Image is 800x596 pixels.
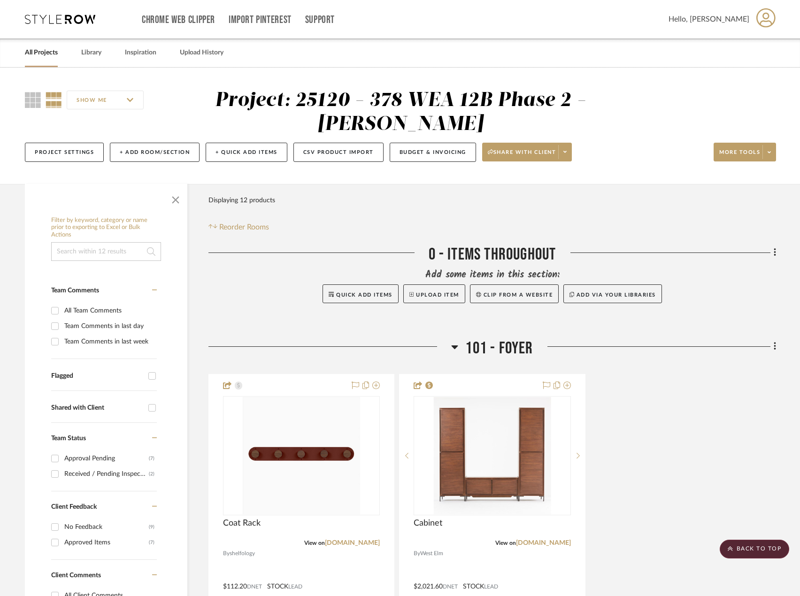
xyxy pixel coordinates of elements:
[516,540,571,546] a: [DOMAIN_NAME]
[219,222,269,233] span: Reorder Rooms
[414,518,442,528] span: Cabinet
[325,540,380,546] a: [DOMAIN_NAME]
[51,287,99,294] span: Team Comments
[414,397,570,515] div: 0
[51,372,144,380] div: Flagged
[465,338,533,359] span: 101 - Foyer
[51,242,161,261] input: Search within 12 results
[495,540,516,546] span: View on
[149,451,154,466] div: (7)
[166,189,185,207] button: Close
[51,435,86,442] span: Team Status
[81,46,101,59] a: Library
[719,149,760,163] span: More tools
[206,143,287,162] button: + Quick Add Items
[433,397,551,514] img: Cabinet
[64,319,154,334] div: Team Comments in last day
[149,520,154,535] div: (9)
[51,572,101,579] span: Client Comments
[64,535,149,550] div: Approved Items
[149,535,154,550] div: (7)
[669,14,749,25] span: Hello, [PERSON_NAME]
[336,292,392,298] span: Quick Add Items
[64,303,154,318] div: All Team Comments
[64,451,149,466] div: Approval Pending
[64,466,149,481] div: Received / Pending Inspection
[323,284,399,303] button: Quick Add Items
[243,397,360,514] img: Coat Rack
[229,16,292,24] a: Import Pinterest
[110,143,200,162] button: + Add Room/Section
[208,191,275,210] div: Displaying 12 products
[125,46,156,59] a: Inspiration
[51,217,161,239] h6: Filter by keyword, category or name prior to exporting to Excel or Bulk Actions
[64,334,154,349] div: Team Comments in last week
[25,143,104,162] button: Project Settings
[51,504,97,510] span: Client Feedback
[142,16,215,24] a: Chrome Web Clipper
[25,46,58,59] a: All Projects
[223,549,230,558] span: By
[208,222,269,233] button: Reorder Rooms
[714,143,776,161] button: More tools
[215,91,586,134] div: Project: 25120 - 378 WEA 12B Phase 2 - [PERSON_NAME]
[470,284,559,303] button: Clip from a website
[180,46,223,59] a: Upload History
[293,143,384,162] button: CSV Product Import
[64,520,149,535] div: No Feedback
[488,149,556,163] span: Share with client
[305,16,335,24] a: Support
[563,284,662,303] button: Add via your libraries
[414,549,420,558] span: By
[420,549,443,558] span: West Elm
[482,143,572,161] button: Share with client
[149,466,154,481] div: (2)
[230,549,255,558] span: shelfology
[304,540,325,546] span: View on
[223,518,261,528] span: Coat Rack
[208,268,776,282] div: Add some items in this section:
[390,143,476,162] button: Budget & Invoicing
[403,284,465,303] button: Upload Item
[51,404,144,412] div: Shared with Client
[720,540,789,558] scroll-to-top-button: BACK TO TOP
